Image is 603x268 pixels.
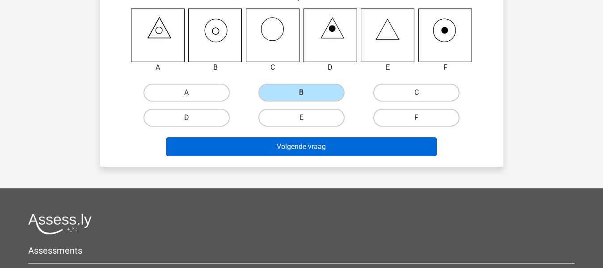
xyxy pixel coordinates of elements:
label: C [373,84,460,102]
label: A [143,84,230,102]
h5: Assessments [28,245,575,256]
label: D [143,109,230,127]
div: E [354,62,422,73]
div: B [181,62,249,73]
label: B [258,84,345,102]
div: F [412,62,479,73]
label: E [258,109,345,127]
label: F [373,109,460,127]
img: Assessly logo [28,213,92,234]
div: C [239,62,307,73]
div: D [297,62,364,73]
div: A [124,62,192,73]
button: Volgende vraag [166,137,437,156]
